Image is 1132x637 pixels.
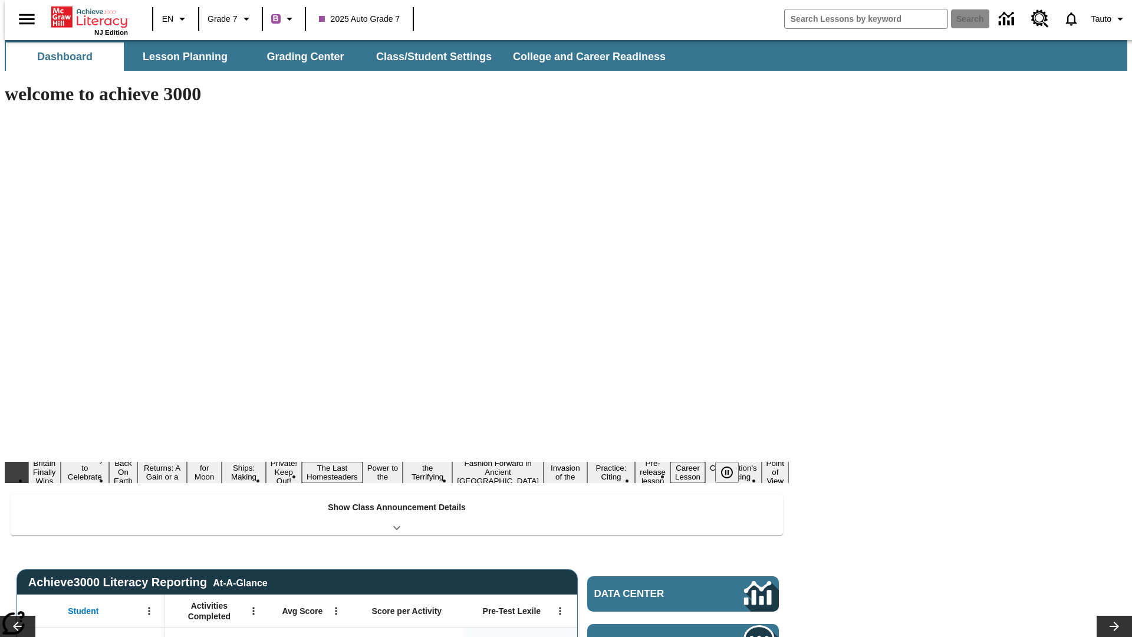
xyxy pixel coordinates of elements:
button: Grade: Grade 7, Select a grade [203,8,258,29]
a: Notifications [1056,4,1087,34]
p: Show Class Announcement Details [328,501,466,514]
span: Score per Activity [372,606,442,616]
button: Slide 6 Cruise Ships: Making Waves [222,453,266,492]
a: Data Center [992,3,1024,35]
button: Slide 10 Attack of the Terrifying Tomatoes [403,453,452,492]
span: Tauto [1091,13,1111,25]
button: Profile/Settings [1087,8,1132,29]
button: Slide 5 Time for Moon Rules? [187,453,222,492]
h1: welcome to achieve 3000 [5,83,789,105]
button: Open Menu [551,602,569,620]
button: Slide 15 Career Lesson [670,462,705,483]
button: Lesson carousel, Next [1097,616,1132,637]
button: Grading Center [246,42,364,71]
button: Slide 7 Private! Keep Out! [266,457,302,487]
div: SubNavbar [5,40,1127,71]
button: Open side menu [9,2,44,37]
div: SubNavbar [5,42,676,71]
div: At-A-Glance [213,576,267,589]
span: Pre-Test Lexile [483,606,541,616]
button: Open Menu [140,602,158,620]
button: Slide 2 Get Ready to Celebrate Juneteenth! [61,453,110,492]
button: Slide 12 The Invasion of the Free CD [544,453,587,492]
button: Slide 11 Fashion Forward in Ancient Rome [452,457,544,487]
span: Achieve3000 Literacy Reporting [28,576,268,589]
span: Activities Completed [170,600,248,622]
button: Slide 1 Britain Finally Wins [28,457,61,487]
button: Dashboard [6,42,124,71]
span: Data Center [594,588,705,600]
a: Data Center [587,576,779,612]
button: Slide 16 The Constitution's Balancing Act [705,453,762,492]
span: EN [162,13,173,25]
span: B [273,11,279,26]
a: Home [51,5,128,29]
input: search field [785,9,947,28]
span: Grade 7 [208,13,238,25]
button: Slide 3 Back On Earth [109,457,137,487]
button: Slide 17 Point of View [762,457,789,487]
button: Slide 9 Solar Power to the People [363,453,403,492]
button: Slide 8 The Last Homesteaders [302,462,363,483]
button: Lesson Planning [126,42,244,71]
span: Student [68,606,98,616]
div: Pause [715,462,751,483]
button: Pause [715,462,739,483]
button: Open Menu [327,602,345,620]
a: Resource Center, Will open in new tab [1024,3,1056,35]
button: Language: EN, Select a language [157,8,195,29]
div: Show Class Announcement Details [11,494,783,535]
span: NJ Edition [94,29,128,36]
button: Open Menu [245,602,262,620]
div: Home [51,4,128,36]
button: Slide 4 Free Returns: A Gain or a Drain? [137,453,187,492]
button: Boost Class color is purple. Change class color [266,8,301,29]
span: 2025 Auto Grade 7 [319,13,400,25]
button: Slide 13 Mixed Practice: Citing Evidence [587,453,636,492]
button: College and Career Readiness [504,42,675,71]
button: Class/Student Settings [367,42,501,71]
span: Avg Score [282,606,323,616]
button: Slide 14 Pre-release lesson [635,457,670,487]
